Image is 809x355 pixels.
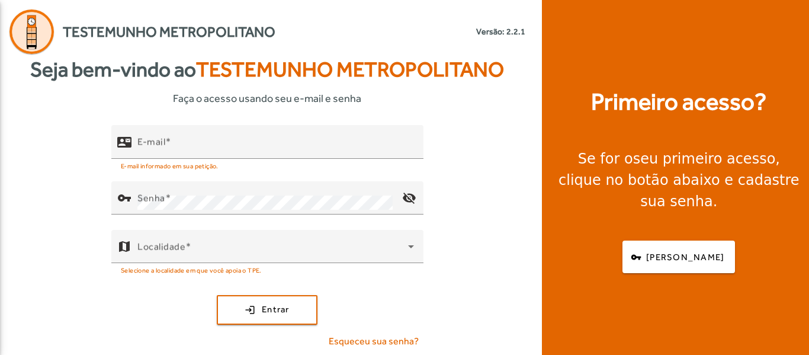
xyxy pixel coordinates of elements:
div: Se for o , clique no botão abaixo e cadastre sua senha. [556,148,802,212]
mat-label: Senha [137,192,165,203]
small: Versão: 2.2.1 [476,25,525,38]
button: [PERSON_NAME] [622,241,735,273]
button: Entrar [217,295,317,325]
strong: Primeiro acesso? [591,84,766,120]
mat-icon: visibility_off [395,184,423,212]
span: Testemunho Metropolitano [196,57,504,81]
span: Testemunho Metropolitano [63,21,275,43]
mat-hint: E-mail informado em sua petição. [121,159,219,172]
mat-icon: map [117,239,131,254]
span: Esqueceu sua senha? [329,334,419,348]
strong: seu primeiro acesso [633,151,776,167]
mat-label: E-mail [137,136,165,147]
strong: Seja bem-vindo ao [30,54,504,85]
mat-icon: contact_mail [117,135,131,149]
img: Logo Agenda [9,9,54,54]
span: [PERSON_NAME] [646,251,724,264]
span: Entrar [262,303,290,316]
mat-hint: Selecione a localidade em que você apoia o TPE. [121,263,262,276]
span: Faça o acesso usando seu e-mail e senha [173,90,361,106]
mat-icon: vpn_key [117,191,131,205]
mat-label: Localidade [137,241,185,252]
